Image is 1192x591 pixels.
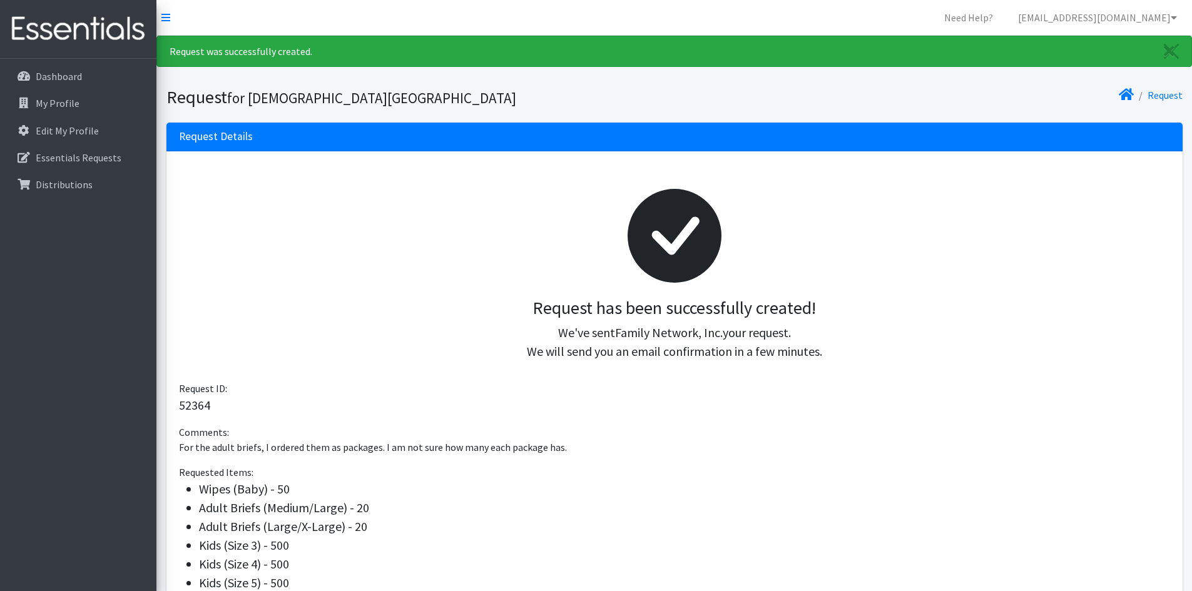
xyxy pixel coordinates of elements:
[199,480,1170,498] li: Wipes (Baby) - 50
[199,498,1170,517] li: Adult Briefs (Medium/Large) - 20
[36,97,79,109] p: My Profile
[36,124,99,137] p: Edit My Profile
[934,5,1003,30] a: Need Help?
[179,440,1170,455] p: For the adult briefs, I ordered them as packages. I am not sure how many each package has.
[36,178,93,191] p: Distributions
[166,86,670,108] h1: Request
[189,298,1160,319] h3: Request has been successfully created!
[615,325,723,340] span: Family Network, Inc.
[179,382,227,395] span: Request ID:
[179,130,253,143] h3: Request Details
[199,536,1170,555] li: Kids (Size 3) - 500
[1148,89,1183,101] a: Request
[179,426,229,438] span: Comments:
[5,145,151,170] a: Essentials Requests
[1151,36,1191,66] a: Close
[5,118,151,143] a: Edit My Profile
[36,70,82,83] p: Dashboard
[189,323,1160,361] p: We've sent your request. We will send you an email confirmation in a few minutes.
[5,64,151,89] a: Dashboard
[5,172,151,197] a: Distributions
[5,8,151,50] img: HumanEssentials
[179,466,253,478] span: Requested Items:
[36,151,121,164] p: Essentials Requests
[5,91,151,116] a: My Profile
[199,517,1170,536] li: Adult Briefs (Large/X-Large) - 20
[227,89,516,107] small: for [DEMOGRAPHIC_DATA][GEOGRAPHIC_DATA]
[1008,5,1187,30] a: [EMAIL_ADDRESS][DOMAIN_NAME]
[199,555,1170,573] li: Kids (Size 4) - 500
[179,396,1170,415] p: 52364
[156,36,1192,67] div: Request was successfully created.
